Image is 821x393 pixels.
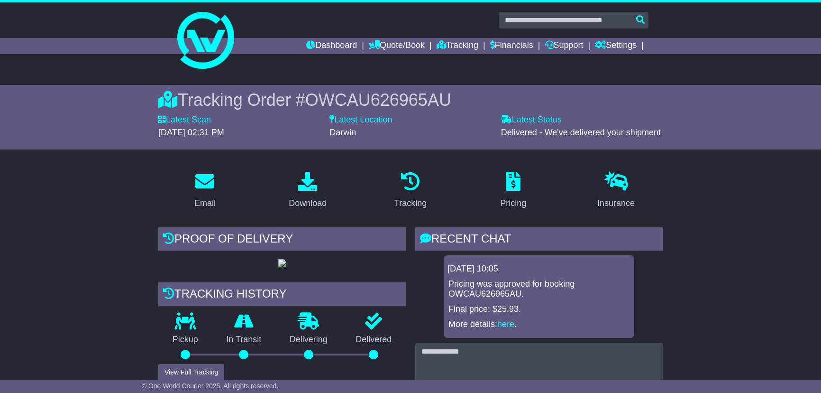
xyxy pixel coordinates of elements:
p: Delivered [342,335,406,345]
span: [DATE] 02:31 PM [158,128,224,137]
a: Dashboard [306,38,357,54]
a: Settings [595,38,637,54]
div: Tracking [394,197,427,210]
p: More details: . [448,319,629,330]
label: Latest Scan [158,115,211,125]
div: Email [194,197,216,210]
p: Delivering [275,335,342,345]
button: View Full Tracking [158,364,224,381]
p: Pricing was approved for booking OWCAU626965AU. [448,279,629,299]
a: Pricing [494,168,532,213]
a: Email [188,168,222,213]
div: [DATE] 10:05 [447,264,630,274]
div: Insurance [597,197,635,210]
a: Download [283,168,333,213]
div: Tracking Order # [158,90,663,110]
label: Latest Location [329,115,392,125]
a: here [497,319,514,329]
img: GetPodImage [278,259,286,267]
label: Latest Status [501,115,562,125]
span: OWCAU626965AU [305,90,451,110]
a: Quote/Book [369,38,425,54]
div: RECENT CHAT [415,227,663,253]
div: Proof of Delivery [158,227,406,253]
a: Financials [490,38,533,54]
p: In Transit [212,335,276,345]
a: Insurance [591,168,641,213]
p: Final price: $25.93. [448,304,629,315]
span: Darwin [329,128,356,137]
span: © One World Courier 2025. All rights reserved. [142,382,279,390]
div: Pricing [500,197,526,210]
p: Pickup [158,335,212,345]
a: Tracking [437,38,478,54]
div: Tracking history [158,282,406,308]
a: Tracking [388,168,433,213]
div: Download [289,197,327,210]
span: Delivered - We've delivered your shipment [501,128,661,137]
a: Support [545,38,584,54]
